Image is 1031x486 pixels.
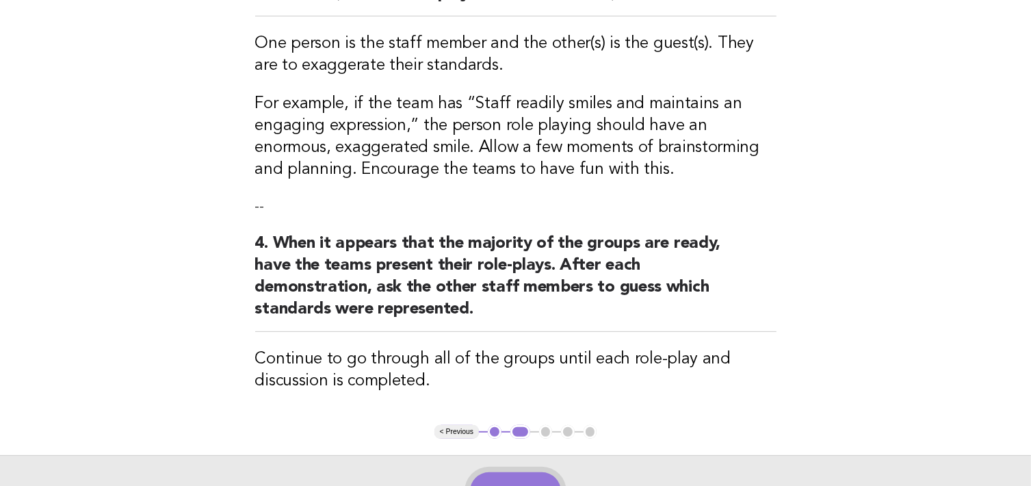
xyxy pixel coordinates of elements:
[488,425,501,439] button: 1
[434,425,479,439] button: < Previous
[510,425,530,439] button: 2
[255,348,776,392] h3: Continue to go through all of the groups until each role-play and discussion is completed.
[255,233,776,332] h2: 4. When it appears that the majority of the groups are ready, have the teams present their role-p...
[255,93,776,181] h3: For example, if the team has “Staff readily smiles and maintains an engaging expression,” the per...
[255,33,776,77] h3: One person is the staff member and the other(s) is the guest(s). They are to exaggerate their sta...
[255,197,776,216] p: --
